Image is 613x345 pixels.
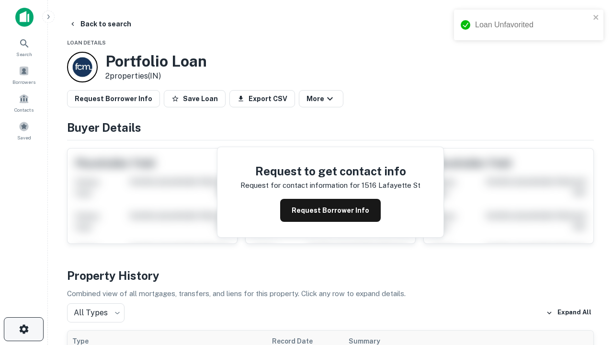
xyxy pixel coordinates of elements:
[164,90,226,107] button: Save Loan
[3,90,45,115] a: Contacts
[105,52,207,70] h3: Portfolio Loan
[67,119,594,136] h4: Buyer Details
[362,180,420,191] p: 1516 lafayette st
[229,90,295,107] button: Export CSV
[544,306,594,320] button: Expand All
[105,70,207,82] p: 2 properties (IN)
[65,15,135,33] button: Back to search
[67,40,106,46] span: Loan Details
[240,162,420,180] h4: Request to get contact info
[280,199,381,222] button: Request Borrower Info
[475,19,590,31] div: Loan Unfavorited
[67,303,125,322] div: All Types
[299,90,343,107] button: More
[67,90,160,107] button: Request Borrower Info
[67,288,594,299] p: Combined view of all mortgages, transfers, and liens for this property. Click any row to expand d...
[67,267,594,284] h4: Property History
[17,134,31,141] span: Saved
[240,180,360,191] p: Request for contact information for
[16,50,32,58] span: Search
[15,8,34,27] img: capitalize-icon.png
[14,106,34,114] span: Contacts
[593,13,600,23] button: close
[3,117,45,143] a: Saved
[565,238,613,284] iframe: Chat Widget
[12,78,35,86] span: Borrowers
[3,34,45,60] a: Search
[3,62,45,88] a: Borrowers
